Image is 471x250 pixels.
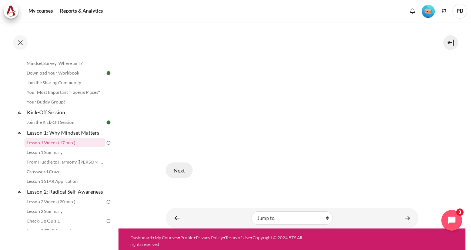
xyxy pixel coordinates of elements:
div: • • • • • [130,234,304,248]
a: Lesson 2 Videos (20 min.) [24,197,105,206]
img: To do [105,139,112,146]
a: Privacy Policy [196,235,223,240]
a: Reports & Analytics [57,4,106,19]
img: Level #1 [422,5,435,18]
img: To do [105,218,112,224]
a: Kick-Off Session [26,107,105,117]
a: Crossword Craze [24,167,105,176]
a: Profile [180,235,193,240]
a: Lesson 2 STAR Application [24,226,105,235]
a: From Huddle to Harmony ([PERSON_NAME]'s Story) [24,158,105,167]
a: Architeck Architeck [4,4,22,19]
div: Show notification window with no new notifications [407,6,418,17]
a: Lesson 2: Radical Self-Awareness [26,187,105,197]
a: Level #1 [419,4,438,18]
a: Lesson 1 STAR Application [24,177,105,186]
a: Dashboard [130,235,152,240]
button: Languages [438,6,450,17]
a: Your Most Important "Faces & Places" [24,88,105,97]
span: PB [452,4,467,19]
button: Next [166,162,193,178]
a: Lesson 1 Summary ► [400,211,415,225]
a: Your Buddy Group! [24,98,105,106]
span: Collapse [16,129,23,136]
a: Mindset Survey: Where am I? [24,59,105,68]
a: Join the Kick-Off Session [24,118,105,127]
a: Terms of Use [225,235,250,240]
span: Collapse [16,109,23,116]
a: ◄ Join the Kick-Off Session [170,211,184,225]
img: Done [105,70,112,76]
a: User menu [452,4,467,19]
a: My Courses [155,235,178,240]
img: Architeck [6,6,16,17]
a: Join the Sharing Community [24,78,105,87]
a: Download Your Workbook [24,69,105,78]
img: How to Learn with a Self-Paced Video [166,62,418,145]
a: Lesson 1: Why Mindset Matters [26,128,105,138]
img: Done [105,119,112,126]
img: To do [105,198,112,205]
div: Level #1 [422,4,435,18]
a: Lesson 1 Summary [24,148,105,157]
a: Lesson 2 Summary [24,207,105,216]
a: Lesson 1 Videos (17 min.) [24,138,105,147]
span: Collapse [16,188,23,195]
a: My courses [26,4,56,19]
a: Check-Up Quiz 1 [24,217,105,226]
